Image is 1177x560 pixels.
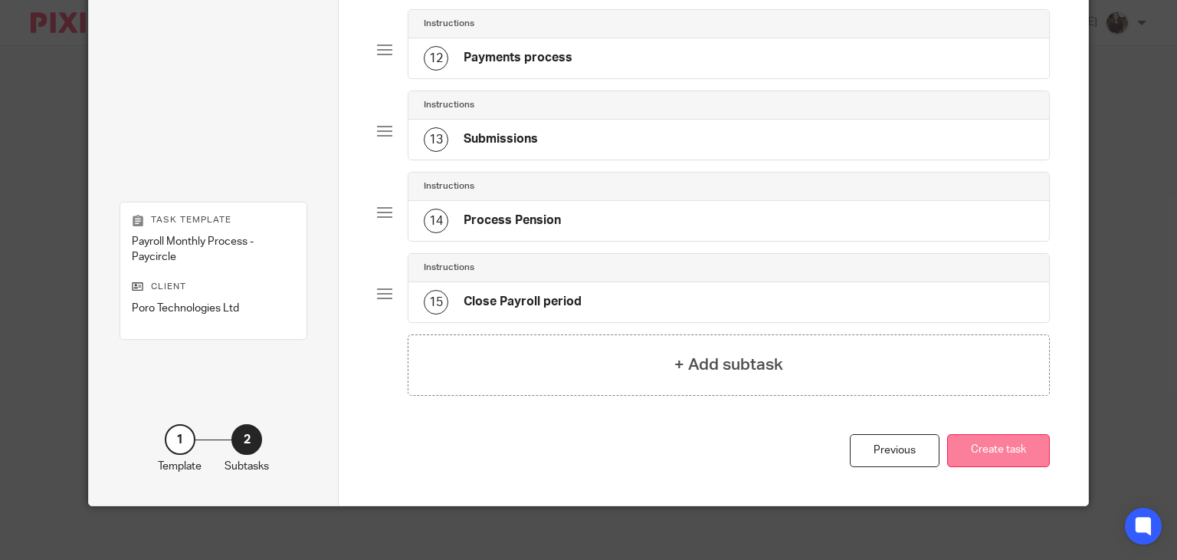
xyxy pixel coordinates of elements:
p: Payroll Monthly Process - Paycircle [132,234,295,265]
button: Create task [947,434,1050,467]
h4: Instructions [424,18,474,30]
h4: Instructions [424,99,474,111]
p: Subtasks [225,459,269,474]
h4: Instructions [424,262,474,274]
div: Previous [850,434,939,467]
p: Client [132,281,295,293]
div: 14 [424,209,448,233]
h4: Payments process [464,50,572,66]
p: Template [158,459,202,474]
h4: Close Payroll period [464,294,582,310]
div: 15 [424,290,448,315]
h4: Instructions [424,180,474,193]
div: 2 [231,424,262,455]
div: 1 [165,424,195,455]
h4: + Add subtask [674,353,783,377]
p: Task template [132,214,295,226]
p: Poro Technologies Ltd [132,301,295,316]
div: 13 [424,127,448,152]
h4: Process Pension [464,212,561,229]
h4: Submissions [464,131,538,147]
div: 12 [424,46,448,71]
